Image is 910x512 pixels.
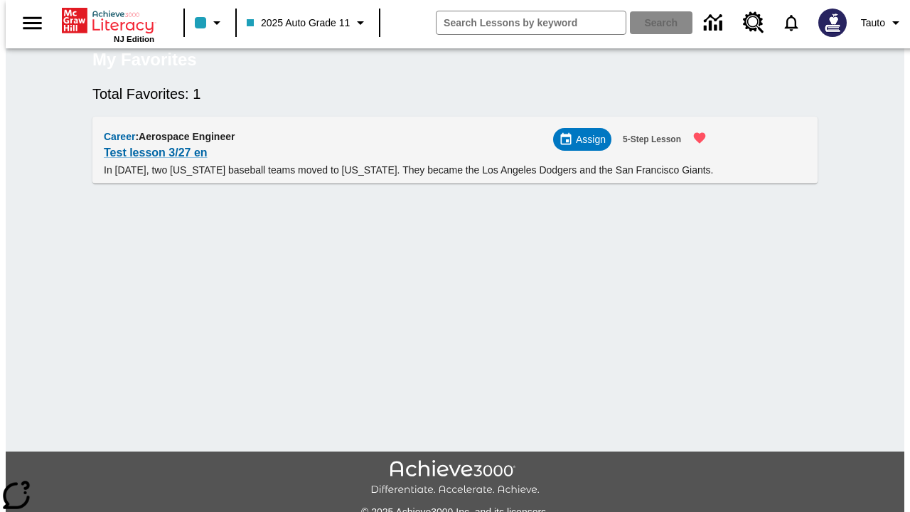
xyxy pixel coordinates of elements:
[62,5,154,43] div: Home
[734,4,773,42] a: Resource Center, Will open in new tab
[189,10,231,36] button: Class color is light blue. Change class color
[437,11,626,34] input: search field
[684,122,715,154] button: Remove from Favorites
[623,132,681,147] span: 5-Step Lesson
[855,10,910,36] button: Profile/Settings
[62,6,154,35] a: Home
[11,2,53,44] button: Open side menu
[553,128,611,151] div: Assign Choose Dates
[818,9,847,37] img: Avatar
[810,4,855,41] button: Select a new avatar
[370,460,540,496] img: Achieve3000 Differentiate Accelerate Achieve
[104,163,715,178] p: In [DATE], two [US_STATE] baseball teams moved to [US_STATE]. They became the Los Angeles Dodgers...
[92,82,818,105] h6: Total Favorites: 1
[135,131,235,142] span: : Aerospace Engineer
[617,128,687,151] button: 5-Step Lesson
[247,16,350,31] span: 2025 Auto Grade 11
[773,4,810,41] a: Notifications
[104,143,208,163] a: Test lesson 3/27 en
[241,10,375,36] button: Class: 2025 Auto Grade 11, Select your class
[861,16,885,31] span: Tauto
[92,48,197,71] h5: My Favorites
[104,131,135,142] span: Career
[576,132,606,147] span: Assign
[114,35,154,43] span: NJ Edition
[695,4,734,43] a: Data Center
